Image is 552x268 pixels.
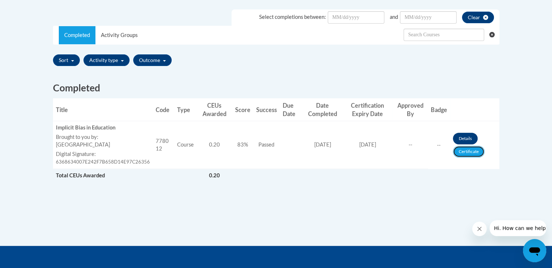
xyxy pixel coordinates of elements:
[95,26,143,44] a: Activity Groups
[56,141,110,148] span: [GEOGRAPHIC_DATA]
[153,98,175,121] th: Code
[56,172,105,178] span: Total CEUs Awarded
[153,121,175,169] td: 778012
[472,222,487,236] iframe: Close message
[237,141,248,148] span: 83%
[53,98,153,121] th: Title
[462,12,494,23] button: clear
[450,98,499,121] th: Actions
[232,98,253,121] th: Score
[200,141,229,149] div: 0.20
[489,26,499,44] button: Clear searching
[328,11,384,24] input: Date Input
[303,98,343,121] th: Date Completed
[133,54,172,66] button: Outcome
[428,121,450,169] td: --
[4,5,59,11] span: Hi. How can we help?
[56,159,150,165] span: 6368634007E242F7B658D14E97C26356
[197,98,232,121] th: CEUs Awarded
[280,98,303,121] th: Due Date
[53,54,80,66] button: Sort
[390,14,398,20] span: and
[56,124,150,132] div: Implicit Bias in Education
[314,141,331,148] span: [DATE]
[359,141,376,148] span: [DATE]
[174,98,197,121] th: Type
[404,29,484,41] input: Search Withdrawn Transcripts
[523,239,546,262] iframe: Button to launch messaging window
[450,121,499,169] td: Actions
[490,220,546,236] iframe: Message from company
[197,169,232,182] td: 0.20
[453,133,478,144] a: Details button
[259,14,326,20] span: Select completions between:
[393,169,428,182] td: Actions
[53,81,499,95] h2: Completed
[174,121,197,169] td: Course
[59,26,95,44] a: Completed
[56,151,150,158] label: Digital Signature:
[253,98,280,121] th: Success
[453,146,484,157] a: Certificate
[393,98,428,121] th: Approved By
[393,121,428,169] td: --
[83,54,130,66] button: Activity type
[342,98,393,121] th: Certification Expiry Date
[56,133,150,141] label: Brought to you by:
[400,11,457,24] input: Date Input
[253,121,280,169] td: Passed
[428,98,450,121] th: Badge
